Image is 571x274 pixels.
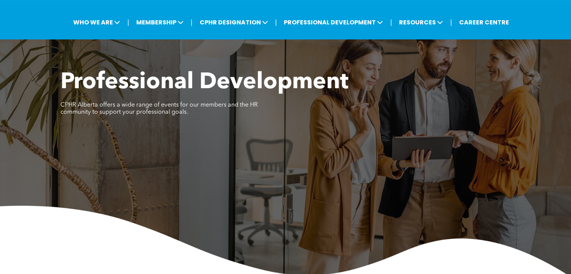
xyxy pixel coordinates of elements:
[191,15,193,30] li: |
[390,15,392,30] li: |
[127,15,129,30] li: |
[457,15,511,29] a: CAREER CENTRE
[134,15,186,29] span: MEMBERSHIP
[197,15,270,29] span: CPHR DESIGNATION
[71,15,122,29] span: WHO WE ARE
[60,71,348,94] span: Professional Development
[60,102,258,115] span: CPHR Alberta offers a wide range of events for our members and the HR community to support your p...
[450,15,452,30] li: |
[397,15,445,29] span: RESOURCES
[275,15,277,30] li: |
[282,15,385,29] span: PROFESSIONAL DEVELOPMENT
